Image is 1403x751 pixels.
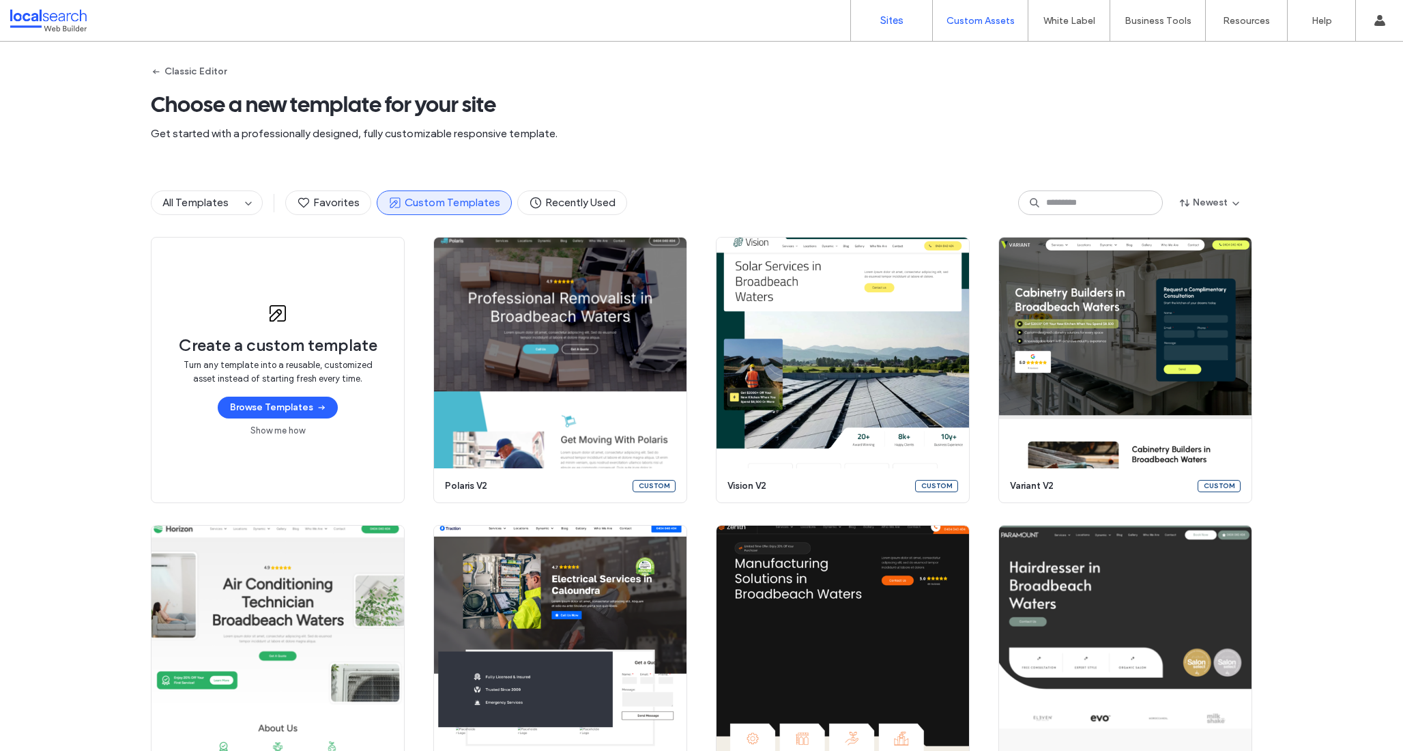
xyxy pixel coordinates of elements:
button: Custom Templates [377,190,512,215]
label: Sites [880,14,903,27]
label: Custom Assets [946,15,1015,27]
span: Recently Used [529,195,616,210]
span: variant v2 [1010,479,1189,493]
span: vision v2 [727,479,907,493]
span: Help [31,10,59,22]
span: polaris v2 [445,479,624,493]
div: Custom [1198,480,1241,492]
div: Custom [915,480,958,492]
span: Favorites [297,195,360,210]
button: Favorites [285,190,371,215]
label: Resources [1223,15,1270,27]
span: Turn any template into a reusable, customized asset instead of starting fresh every time. [179,358,377,386]
label: White Label [1043,15,1095,27]
span: Custom Templates [388,195,500,210]
span: Get started with a professionally designed, fully customizable responsive template. [151,126,1252,141]
button: Browse Templates [218,397,338,419]
span: Choose a new template for your site [151,91,1252,118]
span: Create a custom template [179,335,377,356]
label: Help [1312,15,1332,27]
button: Newest [1168,192,1252,214]
button: All Templates [151,191,240,214]
span: All Templates [162,196,229,209]
label: Business Tools [1125,15,1191,27]
button: Recently Used [517,190,627,215]
div: Custom [633,480,676,492]
button: Classic Editor [151,61,227,83]
a: Show me how [250,424,305,438]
